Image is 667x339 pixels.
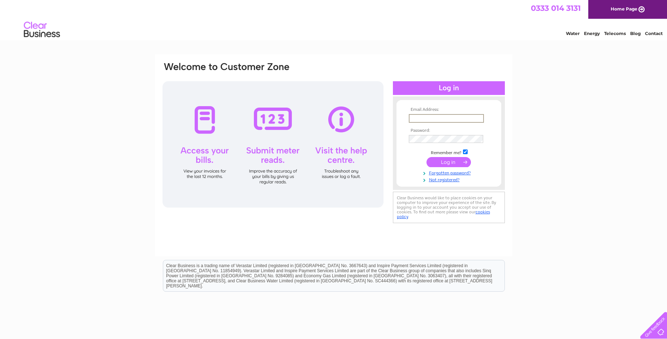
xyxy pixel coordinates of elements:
a: Blog [630,31,641,36]
a: Not registered? [409,176,491,183]
td: Remember me? [407,148,491,156]
a: Energy [584,31,600,36]
a: Forgotten password? [409,169,491,176]
div: Clear Business would like to place cookies on your computer to improve your experience of the sit... [393,192,505,223]
a: Contact [645,31,663,36]
div: Clear Business is a trading name of Verastar Limited (registered in [GEOGRAPHIC_DATA] No. 3667643... [163,4,504,35]
a: Telecoms [604,31,626,36]
th: Email Address: [407,107,491,112]
a: cookies policy [397,209,490,219]
a: Water [566,31,580,36]
th: Password: [407,128,491,133]
input: Submit [426,157,471,167]
img: logo.png [23,19,60,41]
a: 0333 014 3131 [531,4,581,13]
